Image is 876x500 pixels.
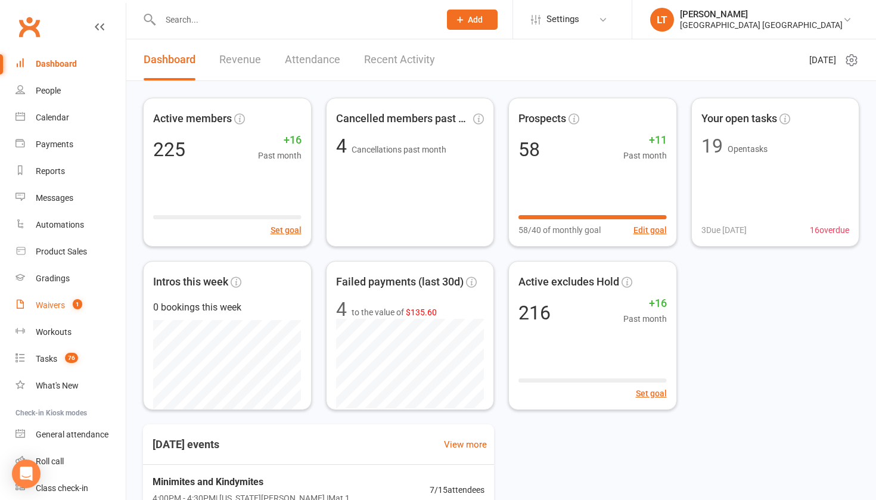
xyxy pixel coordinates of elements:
span: +16 [623,295,667,312]
div: Gradings [36,274,70,283]
span: Prospects [518,110,566,128]
div: [PERSON_NAME] [680,9,843,20]
span: Your open tasks [701,110,777,128]
span: 1 [73,299,82,309]
div: General attendance [36,430,108,439]
div: Tasks [36,354,57,364]
span: to the value of [352,306,437,319]
div: Reports [36,166,65,176]
span: 16 overdue [810,223,849,237]
span: 4 [336,135,352,157]
a: Reports [15,158,126,185]
span: Intros this week [153,274,228,291]
span: 76 [65,353,78,363]
span: Cancellations past month [352,145,446,154]
span: Active members [153,110,232,128]
div: 58 [518,140,540,159]
div: [GEOGRAPHIC_DATA] [GEOGRAPHIC_DATA] [680,20,843,30]
span: Add [468,15,483,24]
span: 7 / 15 attendees [430,483,484,496]
a: Messages [15,185,126,212]
span: Cancelled members past mon... [336,110,471,128]
div: Open Intercom Messenger [12,459,41,488]
div: Payments [36,139,73,149]
a: Gradings [15,265,126,292]
div: 225 [153,140,185,159]
div: Roll call [36,456,64,466]
div: Calendar [36,113,69,122]
a: General attendance kiosk mode [15,421,126,448]
div: Dashboard [36,59,77,69]
a: Recent Activity [364,39,435,80]
span: 58/40 of monthly goal [518,223,601,237]
span: Active excludes Hold [518,274,619,291]
div: Automations [36,220,84,229]
span: Open tasks [728,144,768,154]
span: Minimites and Kindymites [153,474,350,490]
span: Past month [623,149,667,162]
button: Set goal [636,387,667,400]
input: Search... [157,11,431,28]
div: LT [650,8,674,32]
div: Class check-in [36,483,88,493]
a: Revenue [219,39,261,80]
div: 19 [701,136,723,156]
div: Messages [36,193,73,203]
div: Product Sales [36,247,87,256]
a: Attendance [285,39,340,80]
span: Past month [258,149,302,162]
a: Automations [15,212,126,238]
a: View more [444,437,487,452]
span: 3 Due [DATE] [701,223,747,237]
a: Calendar [15,104,126,131]
a: Roll call [15,448,126,475]
div: 4 [336,300,347,319]
a: Clubworx [14,12,44,42]
div: 0 bookings this week [153,300,302,315]
button: Add [447,10,498,30]
a: Product Sales [15,238,126,265]
span: Failed payments (last 30d) [336,274,464,291]
a: What's New [15,372,126,399]
a: Waivers 1 [15,292,126,319]
button: Edit goal [633,223,667,237]
a: People [15,77,126,104]
span: $135.60 [406,308,437,317]
span: [DATE] [809,53,836,67]
div: Workouts [36,327,72,337]
a: Tasks 76 [15,346,126,372]
div: 216 [518,303,551,322]
div: People [36,86,61,95]
a: Dashboard [144,39,195,80]
span: Settings [546,6,579,33]
span: +16 [258,132,302,149]
h3: [DATE] events [143,434,229,455]
div: Waivers [36,300,65,310]
span: Past month [623,312,667,325]
span: +11 [623,132,667,149]
div: What's New [36,381,79,390]
a: Workouts [15,319,126,346]
button: Set goal [271,223,302,237]
a: Dashboard [15,51,126,77]
a: Payments [15,131,126,158]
